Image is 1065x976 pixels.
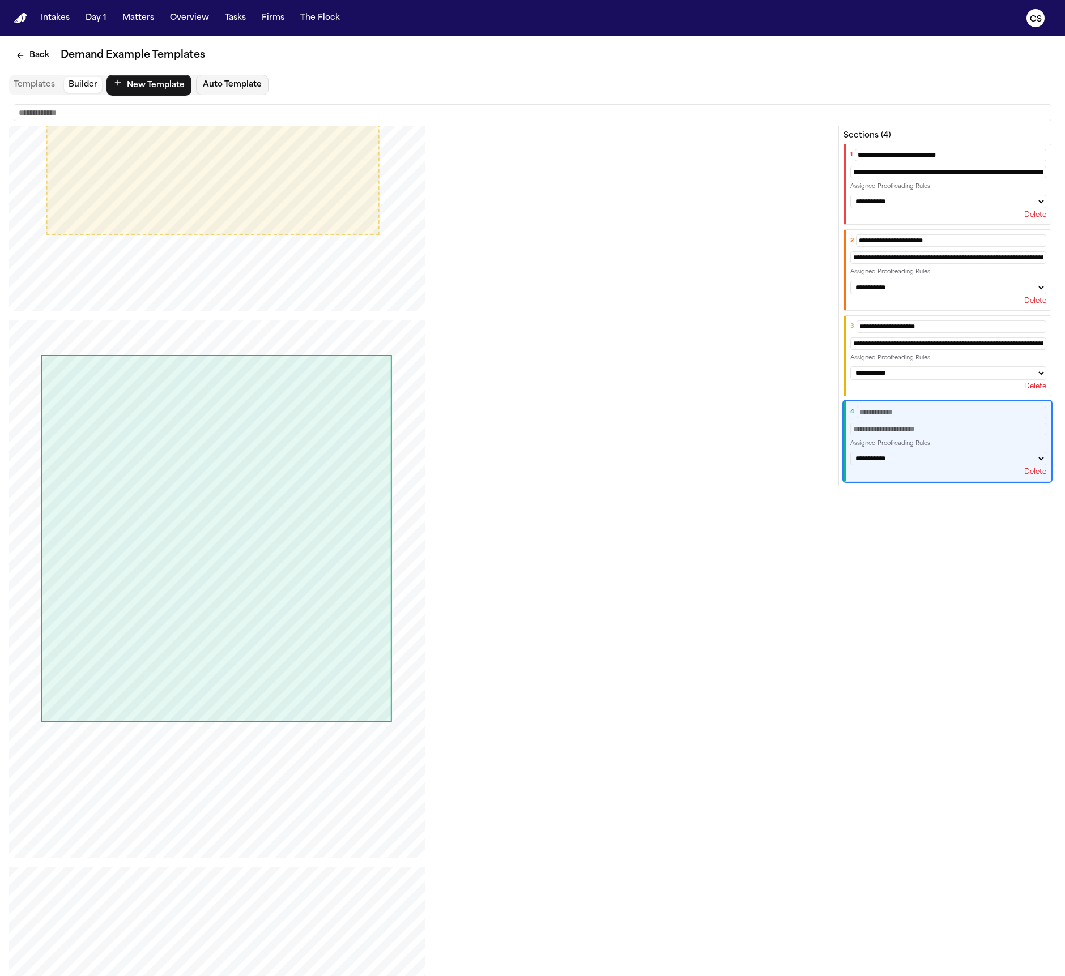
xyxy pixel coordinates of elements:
[1024,468,1046,477] button: Delete
[118,8,159,28] button: Matters
[844,315,1051,396] div: 3Assigned Proofreading RulesDelete
[844,130,1051,142] h4: Sections ( 4 )
[850,408,854,416] span: 4
[850,237,854,245] span: 2
[81,8,111,28] button: Day 1
[107,75,191,96] button: New Template
[844,144,1051,225] div: 1Assigned Proofreading RulesDelete
[850,268,1046,276] div: Assigned Proofreading Rules
[1024,211,1046,220] button: Delete
[36,8,74,28] button: Intakes
[296,8,344,28] button: The Flock
[257,8,289,28] button: Firms
[844,401,1051,482] div: 4Assigned Proofreading RulesDelete
[9,45,56,66] button: Back
[61,48,205,63] h2: Demand Example Templates
[14,13,27,24] a: Home
[850,323,854,330] span: 3
[64,77,102,93] button: Builder
[220,8,250,28] button: Tasks
[1024,382,1046,391] button: Delete
[850,183,1046,190] div: Assigned Proofreading Rules
[14,13,27,24] img: Finch Logo
[850,354,1046,362] div: Assigned Proofreading Rules
[850,151,853,159] span: 1
[844,229,1051,310] div: 2Assigned Proofreading RulesDelete
[1024,297,1046,306] button: Delete
[850,440,1046,447] div: Assigned Proofreading Rules
[165,8,214,28] button: Overview
[9,77,59,93] button: Templates
[196,75,269,95] button: Auto Template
